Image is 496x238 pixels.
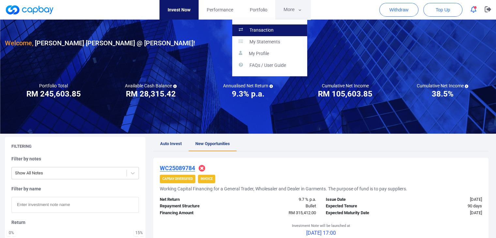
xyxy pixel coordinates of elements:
p: Transaction [249,27,274,33]
a: My Statements [232,36,307,48]
p: My Profile [249,51,269,57]
p: My Statements [249,39,280,45]
a: FAQs / User Guide [232,60,307,71]
p: FAQs / User Guide [249,63,286,68]
a: My Profile [232,48,307,60]
a: Transaction [232,24,307,36]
